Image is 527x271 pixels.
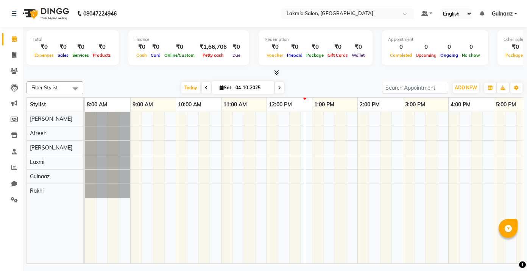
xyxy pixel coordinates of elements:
[30,159,44,165] span: Laxmi
[358,99,382,110] a: 2:00 PM
[267,99,294,110] a: 12:00 PM
[312,99,336,110] a: 1:00 PM
[196,43,230,51] div: ₹1,66,706
[19,3,71,24] img: logo
[304,43,326,51] div: ₹0
[265,53,285,58] span: Voucher
[414,43,438,51] div: 0
[230,43,243,51] div: ₹0
[30,144,72,151] span: [PERSON_NAME]
[70,43,91,51] div: ₹0
[134,36,243,43] div: Finance
[30,101,46,108] span: Stylist
[382,82,448,93] input: Search Appointment
[149,53,162,58] span: Card
[265,36,366,43] div: Redemption
[56,53,70,58] span: Sales
[91,43,113,51] div: ₹0
[495,241,519,263] iframe: chat widget
[388,43,414,51] div: 0
[492,10,513,18] span: Gulnaaz
[131,99,155,110] a: 9:00 AM
[231,53,242,58] span: Due
[326,43,350,51] div: ₹0
[30,115,72,122] span: [PERSON_NAME]
[265,43,285,51] div: ₹0
[85,99,109,110] a: 8:00 AM
[285,53,304,58] span: Prepaid
[455,85,477,90] span: ADD NEW
[201,53,226,58] span: Petty cash
[388,36,482,43] div: Appointment
[31,84,58,90] span: Filter Stylist
[83,3,117,24] b: 08047224946
[304,53,326,58] span: Package
[453,83,479,93] button: ADD NEW
[449,99,472,110] a: 4:00 PM
[504,53,527,58] span: Packages
[233,82,271,93] input: 2025-10-04
[33,43,56,51] div: ₹0
[162,43,196,51] div: ₹0
[162,53,196,58] span: Online/Custom
[438,53,460,58] span: Ongoing
[30,187,44,194] span: Rakhi
[181,82,200,93] span: Today
[30,130,47,137] span: Afreen
[33,36,113,43] div: Total
[218,85,233,90] span: Sat
[149,43,162,51] div: ₹0
[460,43,482,51] div: 0
[30,173,50,180] span: Gulnaaz
[134,43,149,51] div: ₹0
[414,53,438,58] span: Upcoming
[403,99,427,110] a: 3:00 PM
[326,53,350,58] span: Gift Cards
[388,53,414,58] span: Completed
[221,99,249,110] a: 11:00 AM
[176,99,203,110] a: 10:00 AM
[350,43,366,51] div: ₹0
[494,99,518,110] a: 5:00 PM
[56,43,70,51] div: ₹0
[91,53,113,58] span: Products
[134,53,149,58] span: Cash
[285,43,304,51] div: ₹0
[460,53,482,58] span: No show
[504,43,527,51] div: ₹0
[350,53,366,58] span: Wallet
[438,43,460,51] div: 0
[70,53,91,58] span: Services
[33,53,56,58] span: Expenses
